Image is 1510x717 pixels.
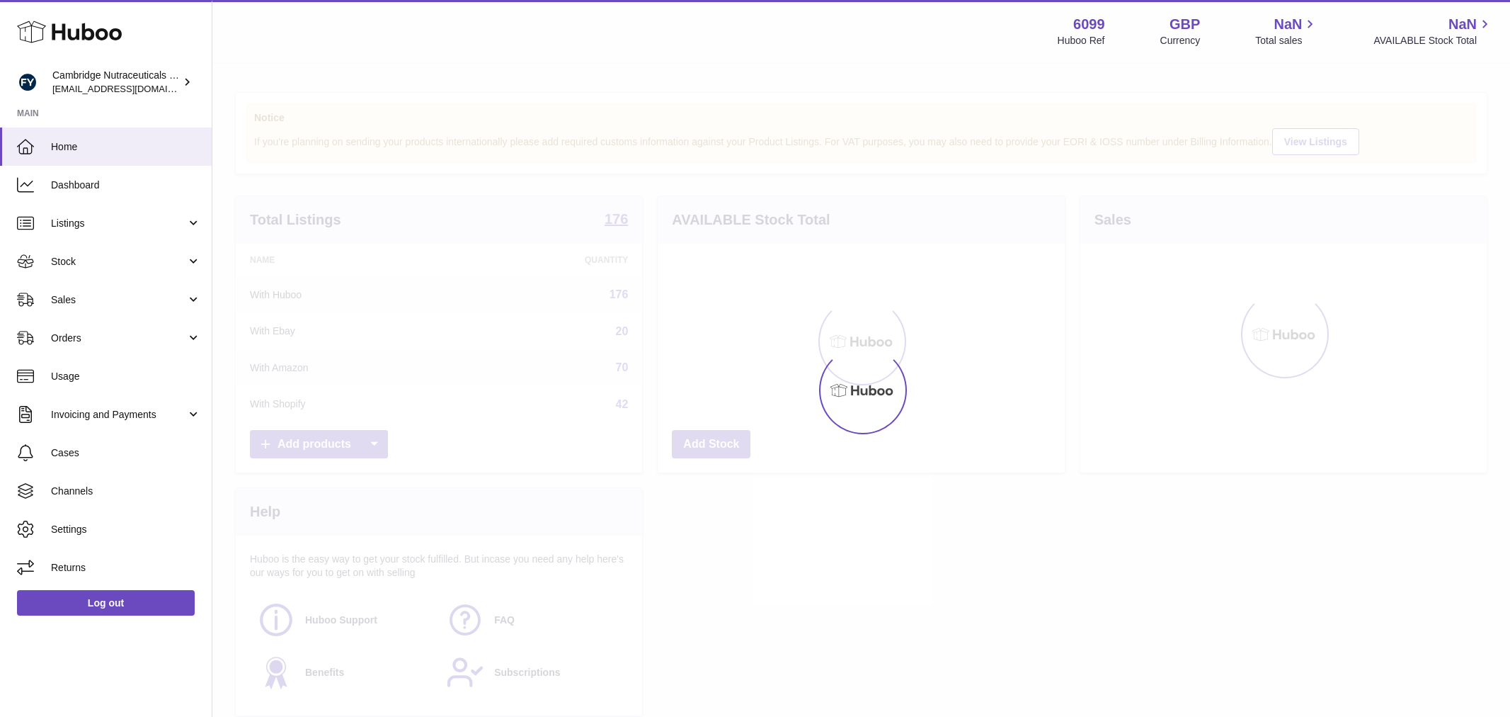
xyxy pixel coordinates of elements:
span: Home [51,140,201,154]
span: Stock [51,255,186,269]
strong: GBP [1169,15,1200,34]
a: NaN AVAILABLE Stock Total [1373,15,1493,47]
span: Sales [51,293,186,307]
strong: 6099 [1073,15,1105,34]
div: Cambridge Nutraceuticals Ltd [52,69,180,96]
span: NaN [1448,15,1477,34]
span: Channels [51,485,201,498]
div: Currency [1160,34,1201,47]
span: Orders [51,332,186,345]
span: [EMAIL_ADDRESS][DOMAIN_NAME] [52,83,208,94]
img: huboo@camnutra.com [17,72,38,93]
div: Huboo Ref [1058,34,1105,47]
span: Usage [51,370,201,383]
span: Returns [51,561,201,575]
span: Cases [51,446,201,460]
span: Settings [51,523,201,536]
a: Log out [17,590,195,616]
span: Dashboard [51,179,201,192]
span: Invoicing and Payments [51,408,186,422]
a: NaN Total sales [1255,15,1318,47]
span: Listings [51,217,186,230]
span: Total sales [1255,34,1318,47]
span: NaN [1274,15,1302,34]
span: AVAILABLE Stock Total [1373,34,1493,47]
